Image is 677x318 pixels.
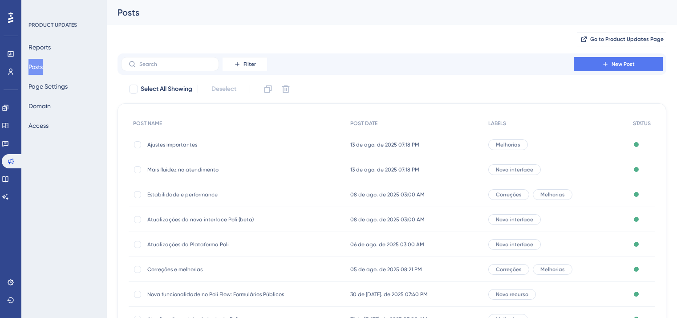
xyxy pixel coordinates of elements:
span: 13 de ago. de 2025 07:18 PM [350,141,419,148]
span: Mais fluidez no atendimento [147,166,290,173]
span: Atualizações da nova interface Poli (beta) [147,216,290,223]
span: Correções [496,191,522,198]
span: 08 de ago. de 2025 03:00 AM [350,191,425,198]
span: Select All Showing [141,84,192,94]
button: New Post [574,57,663,71]
button: Go to Product Updates Page [577,32,666,46]
span: Nova interface [496,216,533,223]
span: Correções [496,266,522,273]
button: Domain [28,98,51,114]
span: STATUS [633,120,651,127]
span: Atualizações da Plataforma Poli [147,241,290,248]
div: Posts [118,6,644,19]
span: POST DATE [350,120,377,127]
button: Deselect [203,81,244,97]
span: Novo recurso [496,291,528,298]
input: Search [139,61,211,67]
span: POST NAME [133,120,162,127]
button: Access [28,118,49,134]
span: 08 de ago. de 2025 03:00 AM [350,216,425,223]
span: Melhorias [496,141,520,148]
span: Correções e melhorias [147,266,290,273]
button: Reports [28,39,51,55]
span: LABELS [488,120,506,127]
span: Go to Product Updates Page [590,36,664,43]
span: Estabilidade e performance [147,191,290,198]
span: Filter [243,61,256,68]
span: New Post [612,61,635,68]
button: Page Settings [28,78,68,94]
span: Melhorias [540,191,565,198]
span: Nova interface [496,166,533,173]
div: PRODUCT UPDATES [28,21,77,29]
span: Deselect [211,84,236,94]
span: Ajustes importantes [147,141,290,148]
span: Nova interface [496,241,533,248]
button: Posts [28,59,43,75]
span: 13 de ago. de 2025 07:18 PM [350,166,419,173]
span: 06 de ago. de 2025 03:00 AM [350,241,424,248]
span: 05 de ago. de 2025 08:21 PM [350,266,422,273]
button: Filter [223,57,267,71]
span: Nova funcionalidade no Poli Flow: Formulários Públicos [147,291,290,298]
span: 30 de [DATE]. de 2025 07:40 PM [350,291,428,298]
span: Melhorias [540,266,565,273]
